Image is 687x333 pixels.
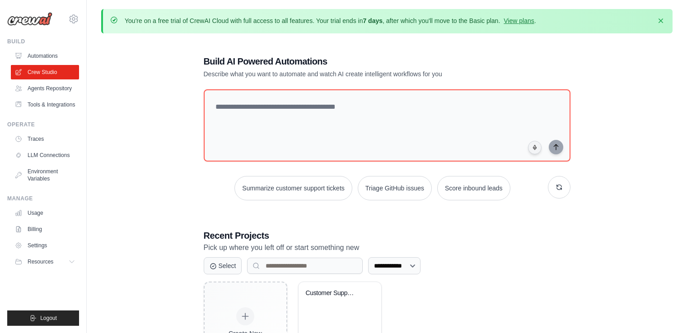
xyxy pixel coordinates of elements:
[28,258,53,265] span: Resources
[306,289,360,297] div: Customer Support Ticket Processing System
[7,38,79,45] div: Build
[7,310,79,326] button: Logout
[504,17,534,24] a: View plans
[7,12,52,26] img: Logo
[358,176,432,200] button: Triage GitHub issues
[548,176,570,199] button: Get new suggestions
[11,254,79,269] button: Resources
[204,229,570,242] h3: Recent Projects
[11,81,79,96] a: Agents Repository
[204,242,570,254] p: Pick up where you left off or start something new
[11,132,79,146] a: Traces
[11,49,79,63] a: Automations
[204,55,507,68] h1: Build AI Powered Automations
[204,69,507,79] p: Describe what you want to automate and watch AI create intelligent workflows for you
[11,97,79,112] a: Tools & Integrations
[11,65,79,79] a: Crew Studio
[11,238,79,253] a: Settings
[125,16,536,25] p: You're on a free trial of CrewAI Cloud with full access to all features. Your trial ends in , aft...
[11,206,79,220] a: Usage
[40,314,57,322] span: Logout
[363,17,383,24] strong: 7 days
[11,222,79,236] a: Billing
[528,141,542,154] button: Click to speak your automation idea
[437,176,510,200] button: Score inbound leads
[11,164,79,186] a: Environment Variables
[204,257,242,274] button: Select
[11,148,79,162] a: LLM Connections
[234,176,352,200] button: Summarize customer support tickets
[7,195,79,202] div: Manage
[7,121,79,128] div: Operate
